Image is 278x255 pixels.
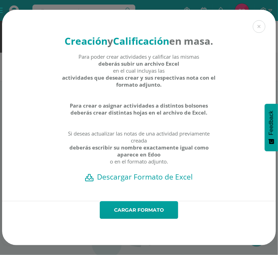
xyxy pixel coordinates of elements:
h4: en masa. [62,34,216,48]
span: Feedback [268,111,275,135]
a: Descargar Formato de Excel [14,172,264,182]
button: Feedback - Mostrar encuesta [265,104,278,151]
strong: Para crear o asignar actividades a distintos bolsones deberás crear distintas hojas en el archivo... [62,102,216,116]
strong: actividades que deseas crear y sus respectivas nota con el formato adjunto. [62,74,216,88]
strong: Calificación [113,34,170,48]
div: Para poder crear actividades y calificar las mismas en el cual incluyas las Si deseas actualizar ... [62,53,216,172]
strong: deberás subir un archivo Excel [99,60,180,67]
button: Close (Esc) [253,20,265,33]
a: Cargar formato [100,201,178,219]
strong: y [108,34,113,48]
strong: deberás escribir su nombre exactamente igual como aparece en Edoo [62,144,216,158]
strong: Creación [65,34,108,48]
